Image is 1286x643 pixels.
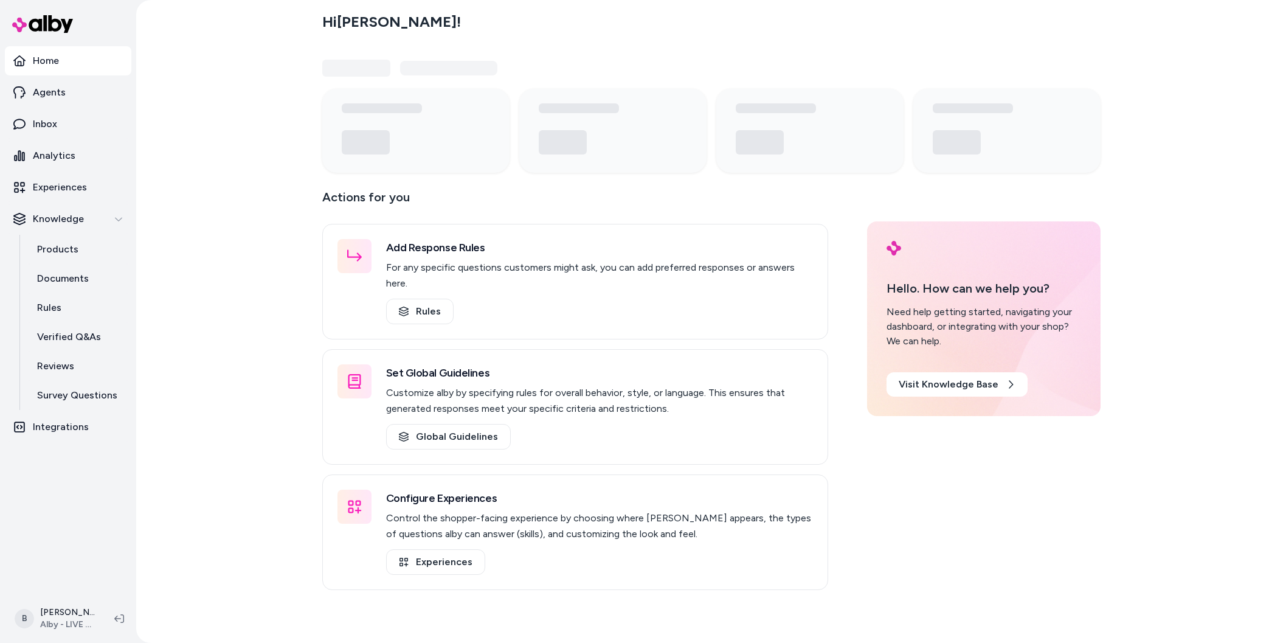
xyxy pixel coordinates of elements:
a: Documents [25,264,131,293]
a: Verified Q&As [25,322,131,352]
p: [PERSON_NAME] [40,607,95,619]
p: Documents [37,271,89,286]
h3: Add Response Rules [386,239,813,256]
div: Need help getting started, navigating your dashboard, or integrating with your shop? We can help. [887,305,1081,349]
a: Rules [386,299,454,324]
a: Reviews [25,352,131,381]
p: Integrations [33,420,89,434]
button: Knowledge [5,204,131,234]
p: Survey Questions [37,388,117,403]
p: Knowledge [33,212,84,226]
p: Experiences [33,180,87,195]
button: B[PERSON_NAME]Alby - LIVE on [DOMAIN_NAME] [7,599,105,638]
p: Agents [33,85,66,100]
a: Experiences [5,173,131,202]
span: B [15,609,34,628]
p: Home [33,54,59,68]
a: Survey Questions [25,381,131,410]
p: Analytics [33,148,75,163]
a: Analytics [5,141,131,170]
h2: Hi [PERSON_NAME] ! [322,13,461,31]
p: Verified Q&As [37,330,101,344]
a: Inbox [5,109,131,139]
a: Rules [25,293,131,322]
a: Products [25,235,131,264]
p: Reviews [37,359,74,374]
p: Customize alby by specifying rules for overall behavior, style, or language. This ensures that ge... [386,385,813,417]
span: Alby - LIVE on [DOMAIN_NAME] [40,619,95,631]
p: Inbox [33,117,57,131]
h3: Set Global Guidelines [386,364,813,381]
a: Global Guidelines [386,424,511,450]
p: Products [37,242,78,257]
a: Experiences [386,549,485,575]
p: Control the shopper-facing experience by choosing where [PERSON_NAME] appears, the types of quest... [386,510,813,542]
a: Visit Knowledge Base [887,372,1028,397]
p: Rules [37,301,61,315]
p: For any specific questions customers might ask, you can add preferred responses or answers here. [386,260,813,291]
img: alby Logo [12,15,73,33]
a: Integrations [5,412,131,442]
p: Actions for you [322,187,828,217]
a: Agents [5,78,131,107]
h3: Configure Experiences [386,490,813,507]
img: alby Logo [887,241,901,255]
a: Home [5,46,131,75]
p: Hello. How can we help you? [887,279,1081,297]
